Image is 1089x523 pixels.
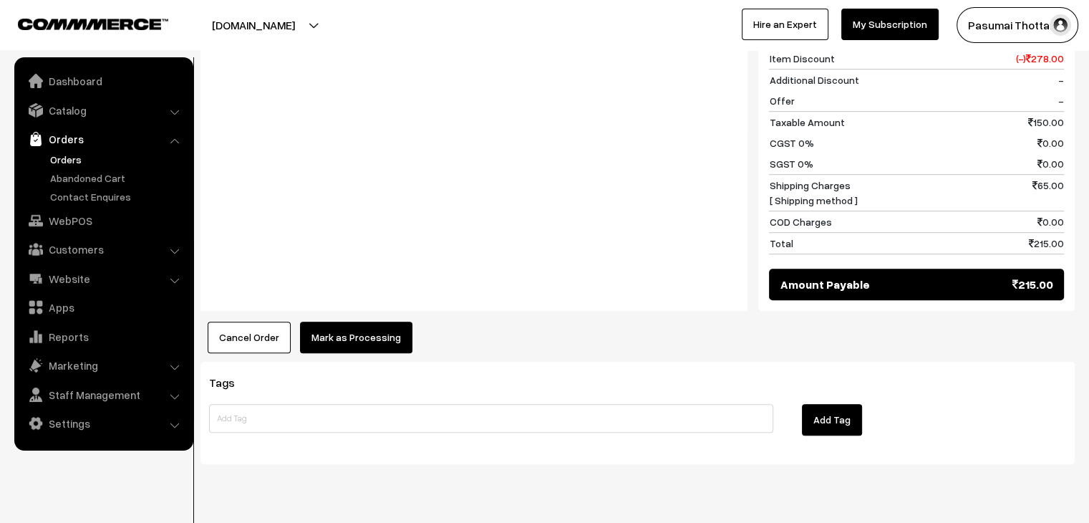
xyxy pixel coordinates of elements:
a: Settings [18,411,188,436]
a: Abandoned Cart [47,171,188,186]
a: Contact Enquires [47,189,188,204]
button: Pasumai Thotta… [957,7,1078,43]
span: (-) 278.00 [1016,51,1064,66]
span: 0.00 [1037,214,1064,229]
button: Mark as Processing [300,322,412,353]
span: 0.00 [1037,156,1064,171]
button: Add Tag [802,404,862,436]
span: - [1058,93,1064,108]
img: COMMMERCE [18,19,168,29]
span: 215.00 [1029,236,1064,251]
span: Amount Payable [780,276,869,293]
span: 215.00 [1012,276,1053,293]
a: My Subscription [841,9,939,40]
a: Dashboard [18,68,188,94]
a: Orders [18,126,188,152]
span: 150.00 [1028,115,1064,130]
span: Shipping Charges [ Shipping method ] [769,178,857,208]
a: Catalog [18,97,188,123]
a: WebPOS [18,208,188,234]
button: [DOMAIN_NAME] [162,7,345,43]
span: Additional Discount [769,72,858,87]
a: Orders [47,152,188,167]
a: Website [18,266,188,292]
span: Total [769,236,793,251]
a: COMMMERCE [18,14,143,32]
img: user [1050,14,1071,36]
input: Add Tag [209,404,773,433]
a: Staff Management [18,382,188,408]
a: Apps [18,294,188,320]
span: COD Charges [769,214,831,229]
button: Cancel Order [208,322,291,353]
span: 0.00 [1037,135,1064,150]
span: Offer [769,93,794,108]
span: 65.00 [1032,178,1064,208]
span: Taxable Amount [769,115,844,130]
span: CGST 0% [769,135,813,150]
span: SGST 0% [769,156,813,171]
a: Customers [18,236,188,262]
a: Marketing [18,352,188,378]
span: Item Discount [769,51,834,66]
span: Tags [209,375,252,390]
a: Hire an Expert [742,9,828,40]
a: Reports [18,324,188,350]
span: - [1058,72,1064,87]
